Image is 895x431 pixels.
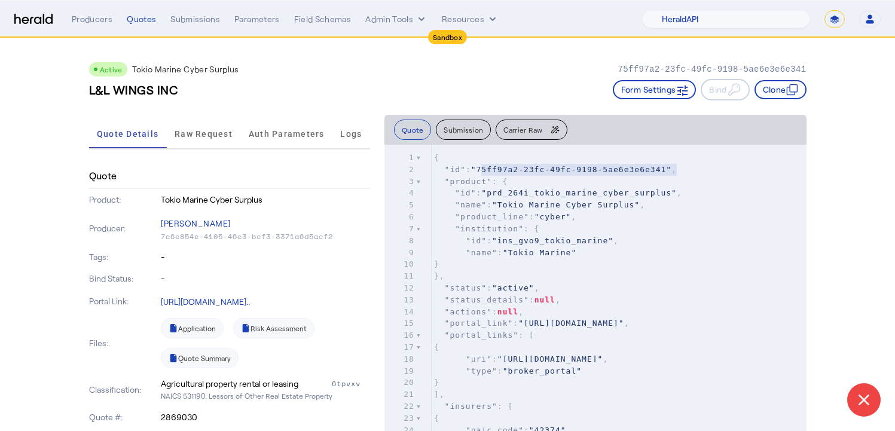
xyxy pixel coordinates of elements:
[384,223,416,235] div: 7
[434,165,677,174] span: : ,
[384,199,416,211] div: 5
[434,295,561,304] span: : ,
[466,248,497,257] span: "name"
[89,251,159,263] p: Tags:
[332,378,370,390] div: 6tpvxv
[161,251,370,263] p: -
[249,130,325,138] span: Auth Parameters
[434,248,576,257] span: :
[89,81,178,98] h3: L&L WINGS INC
[442,13,499,25] button: Resources dropdown menu
[384,247,416,259] div: 9
[445,165,466,174] span: "id"
[127,13,156,25] div: Quotes
[455,224,524,233] span: "institution"
[492,200,640,209] span: "Tokio Marine Cyber Surplus"
[384,365,416,377] div: 19
[434,200,645,209] span: : ,
[428,30,467,44] div: Sandbox
[455,200,487,209] span: "name"
[434,354,608,363] span: : ,
[89,411,159,423] p: Quote #:
[161,273,370,285] p: -
[365,13,427,25] button: internal dropdown menu
[434,224,540,233] span: : {
[161,296,250,307] a: [URL][DOMAIN_NAME]..
[161,232,370,242] p: 7c6e854e-4105-46c3-bcf3-3371a6d5acf2
[89,295,159,307] p: Portal Link:
[89,169,117,183] h4: Quote
[161,348,239,368] a: Quote Summary
[384,389,416,401] div: 21
[394,120,432,140] button: Quote
[170,13,220,25] div: Submissions
[434,212,576,221] span: : ,
[161,378,298,390] div: Agricultural property rental or leasing
[132,63,239,75] p: Tokio Marine Cyber Surplus
[434,319,630,328] span: : ,
[384,377,416,389] div: 20
[434,283,540,292] span: : ,
[471,165,671,174] span: "75ff97a2-23fc-49fc-9198-5ae6e3e6e341"
[434,390,445,399] span: ],
[384,187,416,199] div: 4
[340,130,362,138] span: Logs
[434,259,439,268] span: }
[445,177,492,186] span: "product"
[455,212,529,221] span: "product_line"
[233,318,314,338] a: Risk Assessment
[434,402,514,411] span: : [
[466,354,492,363] span: "uri"
[384,306,416,318] div: 14
[434,236,619,245] span: : ,
[384,152,416,164] div: 1
[434,307,524,316] span: : ,
[384,211,416,223] div: 6
[97,130,158,138] span: Quote Details
[294,13,352,25] div: Field Schemas
[445,283,487,292] span: "status"
[384,258,416,270] div: 10
[701,79,749,100] button: Bind
[384,412,416,424] div: 23
[234,13,280,25] div: Parameters
[466,366,497,375] span: "type"
[161,411,370,423] p: 2869030
[384,329,416,341] div: 16
[445,307,492,316] span: "actions"
[434,153,439,162] span: {
[89,337,159,349] p: Files:
[384,401,416,412] div: 22
[492,283,534,292] span: "active"
[497,307,518,316] span: null
[503,126,542,133] span: Carrier Raw
[496,120,567,140] button: Carrier Raw
[434,177,508,186] span: : {
[434,271,445,280] span: },
[466,236,487,245] span: "id"
[534,295,555,304] span: null
[434,366,582,375] span: :
[384,176,416,188] div: 3
[434,378,439,387] span: }
[503,366,582,375] span: "broker_portal"
[384,164,416,176] div: 2
[445,402,497,411] span: "insurers"
[161,215,370,232] p: [PERSON_NAME]
[14,14,53,25] img: Herald Logo
[89,222,159,234] p: Producer:
[72,13,112,25] div: Producers
[384,353,416,365] div: 18
[100,65,123,74] span: Active
[755,80,807,99] button: Clone
[161,318,224,338] a: Application
[613,80,697,99] button: Form Settings
[384,270,416,282] div: 11
[384,341,416,353] div: 17
[89,194,159,206] p: Product:
[434,188,682,197] span: : ,
[89,384,159,396] p: Classification:
[445,295,529,304] span: "status_details"
[434,331,534,340] span: : [
[492,236,613,245] span: "ins_gvo9_tokio_marine"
